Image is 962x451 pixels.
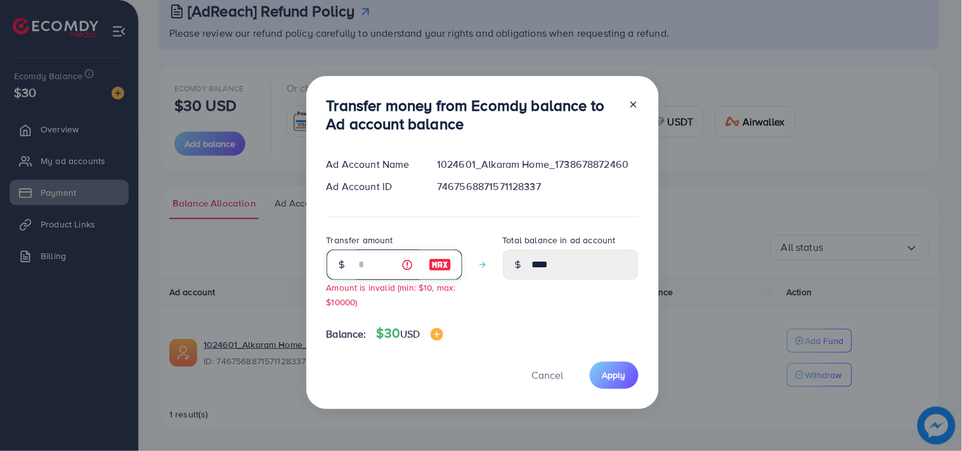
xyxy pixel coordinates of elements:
[516,362,580,389] button: Cancel
[532,368,564,382] span: Cancel
[503,234,616,246] label: Total balance in ad account
[431,328,443,341] img: image
[377,326,443,341] h4: $30
[327,281,456,308] small: Amount is invalid (min: $10, max: $10000)
[590,362,639,389] button: Apply
[316,157,427,172] div: Ad Account Name
[327,96,618,133] h3: Transfer money from Ecomdy balance to Ad account balance
[429,257,452,272] img: image
[400,327,420,341] span: USD
[602,369,626,381] span: Apply
[327,234,393,246] label: Transfer amount
[427,179,648,194] div: 7467568871571128337
[316,179,427,194] div: Ad Account ID
[427,157,648,172] div: 1024601_Alkaram Home_1738678872460
[327,327,367,341] span: Balance:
